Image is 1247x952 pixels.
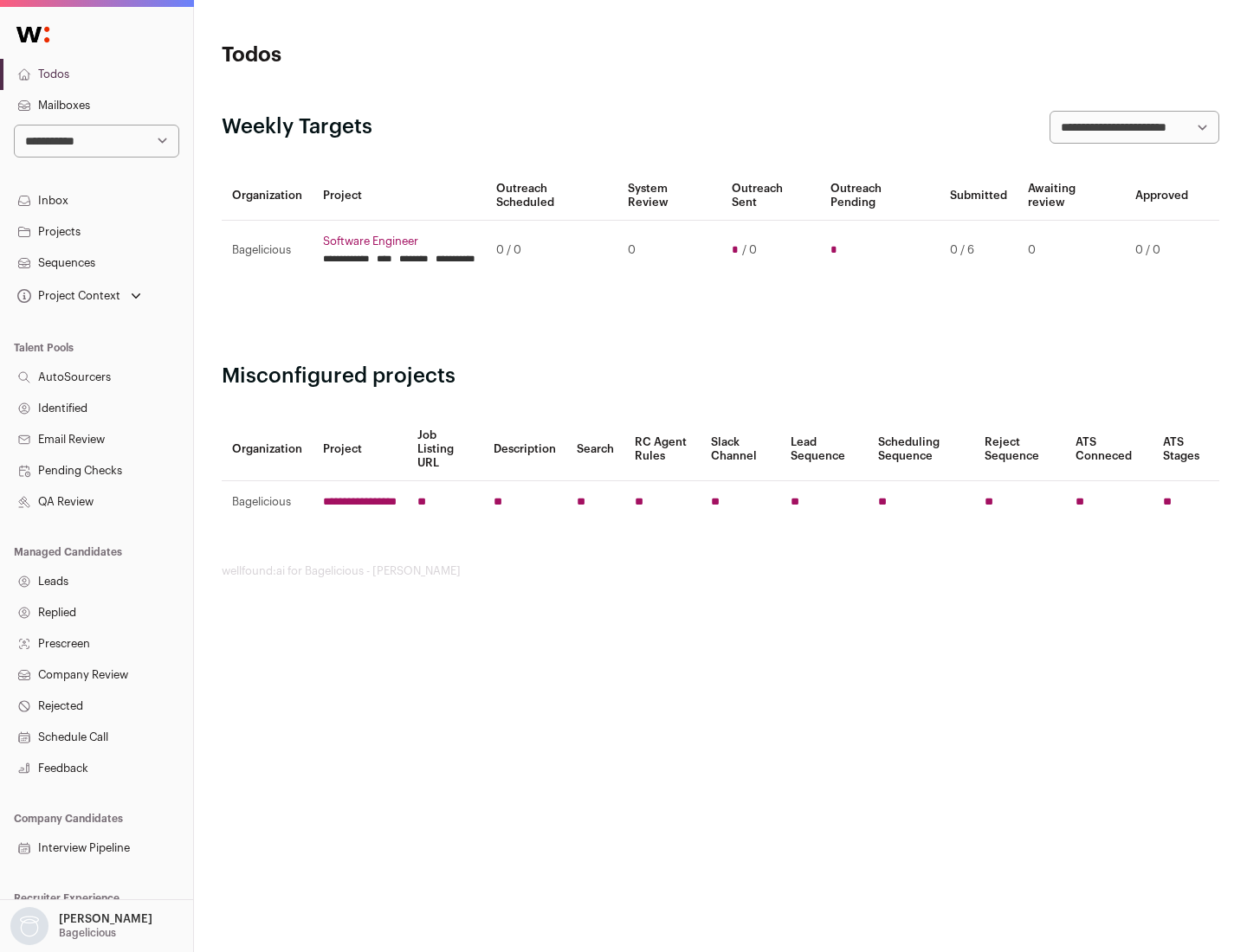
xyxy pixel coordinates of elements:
th: Slack Channel [701,418,780,481]
th: Lead Sequence [780,418,868,481]
th: Reject Sequence [974,418,1066,481]
p: [PERSON_NAME] [59,912,152,926]
th: Awaiting review [1018,171,1125,221]
th: Organization [222,418,313,481]
th: Project [313,171,486,221]
th: Scheduling Sequence [868,418,974,481]
button: Open dropdown [7,907,156,945]
td: Bagelicious [222,221,313,280]
span: / 0 [742,243,757,257]
th: Organization [222,171,313,221]
td: Bagelicious [222,481,313,524]
h2: Misconfigured projects [222,363,1219,390]
p: Bagelicious [59,926,116,940]
td: 0 [1018,221,1125,280]
td: 0 / 0 [1125,221,1199,280]
img: nopic.png [10,907,48,945]
th: Description [483,418,566,481]
th: Search [566,418,624,481]
th: ATS Conneced [1065,418,1152,481]
button: Open dropdown [14,284,145,308]
th: Outreach Sent [721,171,821,221]
th: ATS Stages [1153,418,1219,481]
th: RC Agent Rules [624,418,700,481]
th: Outreach Scheduled [486,171,617,221]
a: Software Engineer [323,235,475,248]
th: Project [313,418,407,481]
th: Job Listing URL [407,418,483,481]
th: Approved [1125,171,1199,221]
h2: Weekly Targets [222,113,372,141]
td: 0 [617,221,720,280]
th: Outreach Pending [820,171,939,221]
h1: Todos [222,42,554,69]
footer: wellfound:ai for Bagelicious - [PERSON_NAME] [222,564,1219,578]
th: Submitted [940,171,1018,221]
div: Project Context [14,289,120,303]
td: 0 / 6 [940,221,1018,280]
img: Wellfound [7,17,59,52]
th: System Review [617,171,720,221]
td: 0 / 0 [486,221,617,280]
